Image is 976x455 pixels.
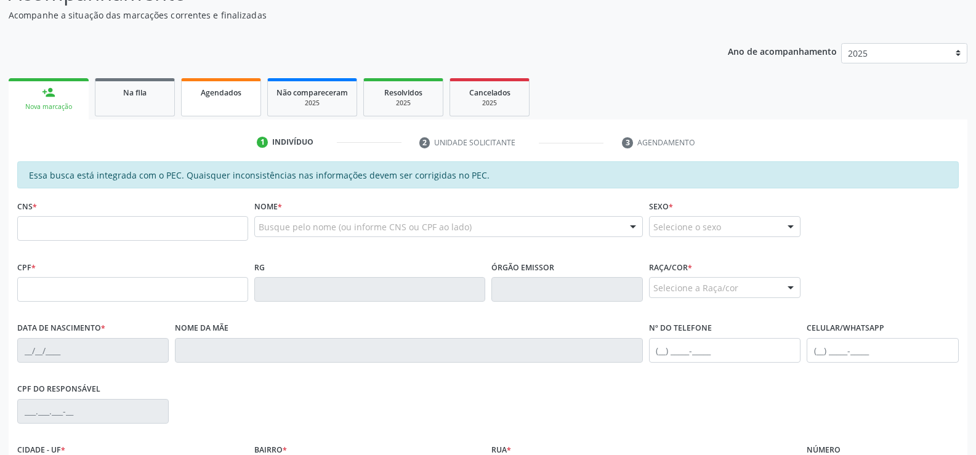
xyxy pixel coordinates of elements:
input: __/__/____ [17,338,169,363]
span: Resolvidos [384,87,422,98]
div: Essa busca está integrada com o PEC. Quaisquer inconsistências nas informações devem ser corrigid... [17,161,959,188]
label: RG [254,258,265,277]
div: 2025 [276,99,348,108]
label: CPF do responsável [17,380,100,399]
label: Data de nascimento [17,319,105,338]
div: 2025 [373,99,434,108]
label: Órgão emissor [491,258,554,277]
input: (__) _____-_____ [649,338,801,363]
div: person_add [42,86,55,99]
div: 2025 [459,99,520,108]
label: Sexo [649,197,673,216]
span: Agendados [201,87,241,98]
input: (__) _____-_____ [807,338,958,363]
span: Não compareceram [276,87,348,98]
label: CPF [17,258,36,277]
div: Indivíduo [272,137,313,148]
div: Nova marcação [17,102,80,111]
span: Selecione o sexo [653,220,721,233]
label: CNS [17,197,37,216]
label: Nº do Telefone [649,319,712,338]
input: ___.___.___-__ [17,399,169,424]
label: Nome da mãe [175,319,228,338]
label: Celular/WhatsApp [807,319,884,338]
label: Raça/cor [649,258,692,277]
span: Selecione a Raça/cor [653,281,738,294]
p: Ano de acompanhamento [728,43,837,58]
span: Na fila [123,87,147,98]
div: 1 [257,137,268,148]
span: Cancelados [469,87,510,98]
span: Busque pelo nome (ou informe CNS ou CPF ao lado) [259,220,472,233]
label: Nome [254,197,282,216]
p: Acompanhe a situação das marcações correntes e finalizadas [9,9,680,22]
